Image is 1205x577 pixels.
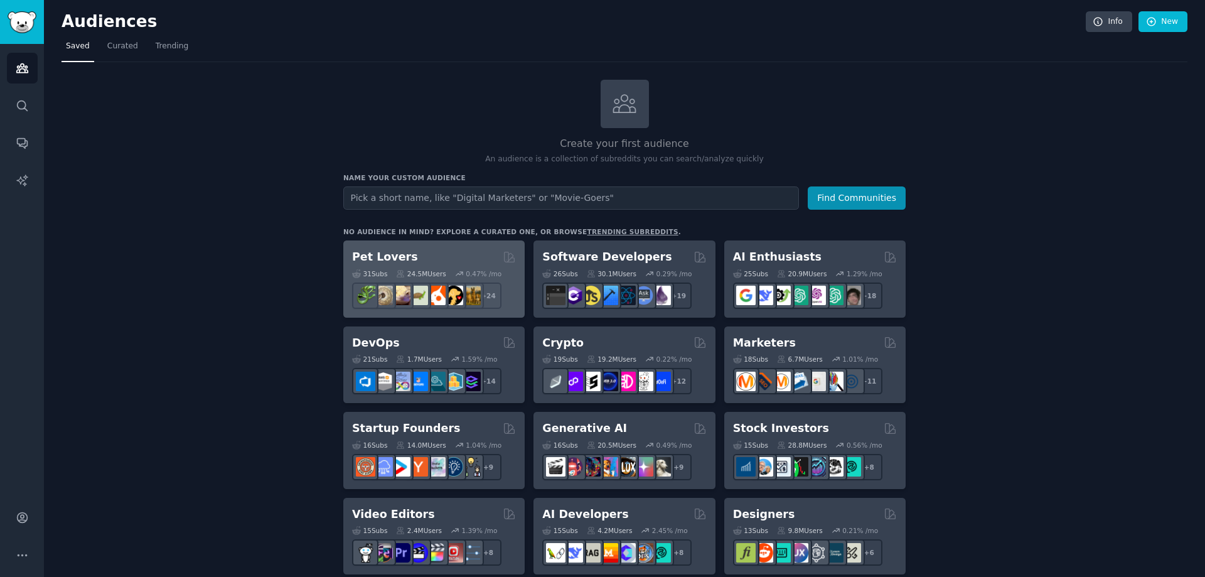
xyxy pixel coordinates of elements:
[444,457,463,477] img: Entrepreneurship
[352,526,387,535] div: 15 Sub s
[824,372,843,391] img: MarketingResearch
[856,283,882,309] div: + 18
[475,539,501,566] div: + 8
[352,421,460,436] h2: Startup Founders
[634,372,653,391] img: CryptoNews
[824,543,843,563] img: learndesign
[356,457,375,477] img: EntrepreneurRideAlong
[842,355,878,364] div: 1.01 % /mo
[1138,11,1187,33] a: New
[754,543,773,563] img: logodesign
[546,286,565,305] img: software
[587,526,633,535] div: 4.2M Users
[343,186,799,210] input: Pick a short name, like "Digital Marketers" or "Movie-Goers"
[352,269,387,278] div: 31 Sub s
[754,286,773,305] img: DeepSeek
[733,526,768,535] div: 13 Sub s
[391,457,410,477] img: startup
[426,543,446,563] img: finalcutpro
[461,457,481,477] img: growmybusiness
[466,269,501,278] div: 0.47 % /mo
[652,526,688,535] div: 2.45 % /mo
[733,441,768,450] div: 15 Sub s
[754,372,773,391] img: bigseo
[461,286,481,305] img: dogbreed
[444,286,463,305] img: PetAdvice
[542,421,627,436] h2: Generative AI
[581,543,601,563] img: Rag
[581,457,601,477] img: deepdream
[426,286,446,305] img: cockatiel
[587,269,636,278] div: 30.1M Users
[8,11,36,33] img: GummySearch logo
[542,526,577,535] div: 15 Sub s
[587,228,678,235] a: trending subreddits
[151,36,193,62] a: Trending
[847,441,882,450] div: 0.56 % /mo
[736,457,756,477] img: dividends
[777,441,827,450] div: 28.8M Users
[343,136,906,152] h2: Create your first audience
[343,227,681,236] div: No audience in mind? Explore a curated one, or browse .
[777,269,827,278] div: 20.9M Users
[733,355,768,364] div: 18 Sub s
[789,372,808,391] img: Emailmarketing
[409,457,428,477] img: ycombinator
[842,457,861,477] img: technicalanalysis
[343,173,906,182] h3: Name your custom audience
[564,286,583,305] img: csharp
[581,372,601,391] img: ethstaker
[426,372,446,391] img: platformengineering
[789,457,808,477] img: Trading
[373,286,393,305] img: ballpython
[777,526,823,535] div: 9.8M Users
[587,355,636,364] div: 19.2M Users
[546,372,565,391] img: ethfinance
[564,457,583,477] img: dalle2
[616,286,636,305] img: reactnative
[616,372,636,391] img: defiblockchain
[599,372,618,391] img: web3
[856,368,882,394] div: + 11
[356,372,375,391] img: azuredevops
[842,372,861,391] img: OnlineMarketing
[771,543,791,563] img: UI_Design
[352,249,418,265] h2: Pet Lovers
[391,372,410,391] img: Docker_DevOps
[665,368,692,394] div: + 12
[426,457,446,477] img: indiehackers
[352,355,387,364] div: 21 Sub s
[733,421,829,436] h2: Stock Investors
[396,526,442,535] div: 2.4M Users
[847,269,882,278] div: 1.29 % /mo
[736,372,756,391] img: content_marketing
[542,441,577,450] div: 16 Sub s
[352,335,400,351] h2: DevOps
[396,441,446,450] div: 14.0M Users
[352,441,387,450] div: 16 Sub s
[616,457,636,477] img: FluxAI
[343,154,906,165] p: An audience is a collection of subreddits you can search/analyze quickly
[564,543,583,563] img: DeepSeek
[736,286,756,305] img: GoogleGeminiAI
[634,457,653,477] img: starryai
[789,543,808,563] img: UXDesign
[754,457,773,477] img: ValueInvesting
[771,457,791,477] img: Forex
[461,372,481,391] img: PlatformEngineers
[856,454,882,480] div: + 8
[808,186,906,210] button: Find Communities
[542,355,577,364] div: 19 Sub s
[771,286,791,305] img: AItoolsCatalog
[806,286,826,305] img: OpenAIDev
[656,269,692,278] div: 0.29 % /mo
[824,286,843,305] img: chatgpt_prompts_
[733,507,795,522] h2: Designers
[352,507,435,522] h2: Video Editors
[777,355,823,364] div: 6.7M Users
[107,41,138,52] span: Curated
[461,543,481,563] img: postproduction
[806,372,826,391] img: googleads
[462,526,498,535] div: 1.39 % /mo
[391,286,410,305] img: leopardgeckos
